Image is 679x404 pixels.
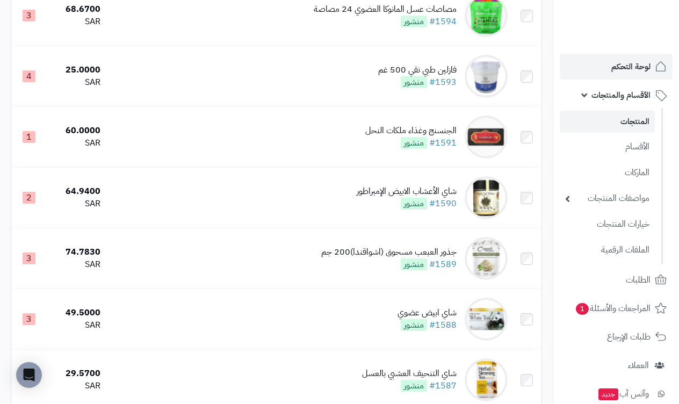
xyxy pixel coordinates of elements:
[598,388,618,400] span: جديد
[51,76,100,89] div: SAR
[362,367,457,380] div: شاي التنحيف العشبي بالعسل
[628,358,649,373] span: العملاء
[401,76,427,88] span: منشور
[378,64,457,76] div: فازلين طبي نقي 500 غم
[23,10,35,21] span: 3
[576,303,589,315] span: 1
[607,329,651,344] span: طلبات الإرجاع
[401,137,427,149] span: منشور
[465,55,508,98] img: فازلين طبي نقي 500 غم
[429,197,457,210] a: #1590
[465,298,508,341] img: شاي ابيض عضوي
[560,213,655,236] a: خيارات المنتجات
[51,16,100,28] div: SAR
[398,307,457,319] div: شاي ابيض عضوي
[465,116,508,158] img: الجنسنج وغذاء ملكات النحل
[429,76,457,89] a: #1593
[16,362,42,388] div: Open Intercom Messenger
[626,272,651,287] span: الطلبات
[51,125,100,137] div: 60.0000
[357,185,457,198] div: شاي الأعشاب الابيض الإمبراطور
[429,379,457,392] a: #1587
[401,380,427,392] span: منشور
[401,198,427,210] span: منشور
[401,258,427,270] span: منشور
[560,111,655,133] a: المنتجات
[429,258,457,271] a: #1589
[560,267,673,293] a: الطلبات
[23,70,35,82] span: 4
[321,246,457,258] div: جذور العبعب مسحوق (اشواقندا)200 جم
[560,324,673,350] a: طلبات الإرجاع
[575,301,651,316] span: المراجعات والأسئلة
[429,319,457,331] a: #1588
[591,88,651,103] span: الأقسام والمنتجات
[23,252,35,264] span: 3
[560,54,673,80] a: لوحة التحكم
[23,131,35,143] span: 1
[465,358,508,401] img: شاي التنحيف العشبي بالعسل
[560,352,673,378] a: العملاء
[23,313,35,325] span: 3
[51,185,100,198] div: 64.9400
[560,187,655,210] a: مواصفات المنتجات
[560,239,655,262] a: الملفات الرقمية
[51,137,100,149] div: SAR
[401,319,427,331] span: منشور
[365,125,457,137] div: الجنسنج وغذاء ملكات النحل
[465,176,508,219] img: شاي الأعشاب الابيض الإمبراطور
[51,198,100,210] div: SAR
[560,135,655,158] a: الأقسام
[51,319,100,331] div: SAR
[560,295,673,321] a: المراجعات والأسئلة1
[51,258,100,271] div: SAR
[611,59,651,74] span: لوحة التحكم
[429,136,457,149] a: #1591
[23,192,35,204] span: 2
[560,161,655,184] a: الماركات
[597,386,649,401] span: وآتس آب
[51,3,100,16] div: 68.6700
[51,64,100,76] div: 25.0000
[401,16,427,27] span: منشور
[51,367,100,380] div: 29.5700
[465,237,508,280] img: جذور العبعب مسحوق (اشواقندا)200 جم
[51,246,100,258] div: 74.7830
[314,3,457,16] div: مصاصات عسل المانوكا العضوي 24 مصاصة
[429,15,457,28] a: #1594
[51,307,100,319] div: 49.5000
[51,380,100,392] div: SAR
